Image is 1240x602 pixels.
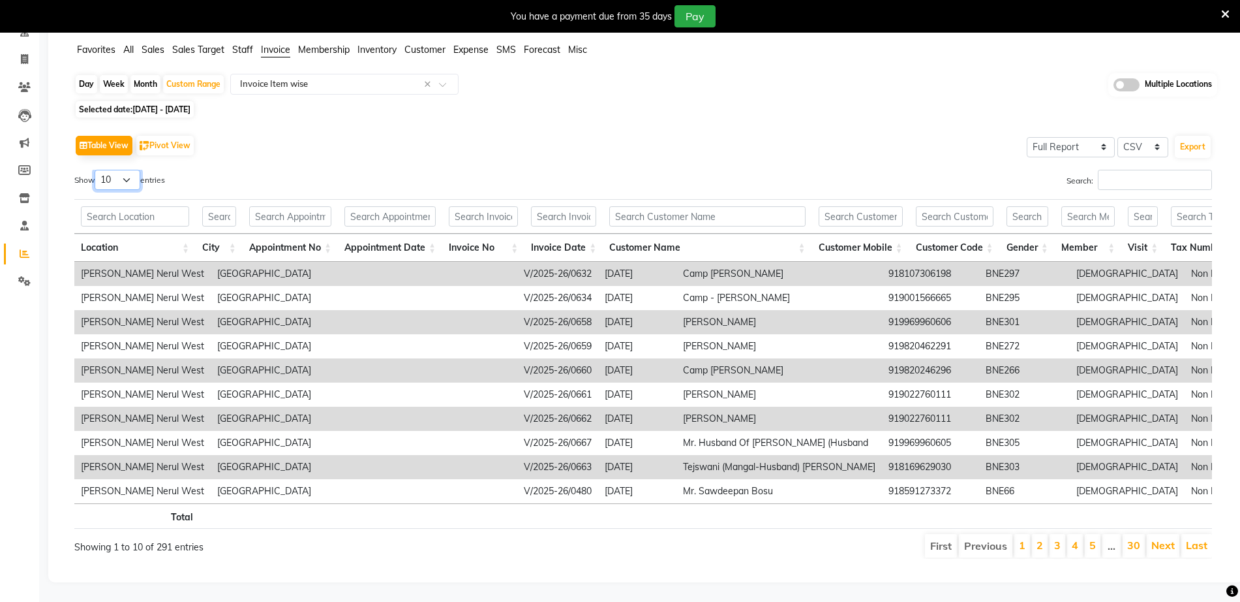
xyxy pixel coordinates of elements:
[74,262,211,286] td: [PERSON_NAME] Nerul West
[909,234,1000,262] th: Customer Code: activate to sort column ascending
[517,334,598,358] td: V/2025-26/0659
[95,170,140,190] select: Showentries
[979,407,1070,431] td: BNE302
[517,479,598,503] td: V/2025-26/0480
[676,455,882,479] td: Tejswani (Mangal-Husband) [PERSON_NAME]
[979,334,1070,358] td: BNE272
[1000,234,1055,262] th: Gender: activate to sort column ascending
[211,479,318,503] td: [GEOGRAPHIC_DATA]
[123,44,134,55] span: All
[598,334,676,358] td: [DATE]
[517,286,598,310] td: V/2025-26/0634
[676,262,882,286] td: Camp [PERSON_NAME]
[163,75,224,93] div: Custom Range
[979,431,1070,455] td: BNE305
[243,234,338,262] th: Appointment No: activate to sort column ascending
[1128,206,1158,227] input: Search Visit
[211,310,318,334] td: [GEOGRAPHIC_DATA]
[676,334,882,358] td: [PERSON_NAME]
[142,44,164,55] span: Sales
[979,286,1070,310] td: BNE295
[1186,539,1207,552] a: Last
[511,10,672,24] div: You have a payment due from 35 days
[517,407,598,431] td: V/2025-26/0662
[249,206,331,227] input: Search Appointment No
[357,44,397,55] span: Inventory
[211,431,318,455] td: [GEOGRAPHIC_DATA]
[676,407,882,431] td: [PERSON_NAME]
[979,455,1070,479] td: BNE303
[979,262,1070,286] td: BNE297
[674,5,716,27] button: Pay
[524,234,603,262] th: Invoice Date: activate to sort column ascending
[211,334,318,358] td: [GEOGRAPHIC_DATA]
[74,455,211,479] td: [PERSON_NAME] Nerul West
[172,44,224,55] span: Sales Target
[74,503,200,529] th: Total
[1121,234,1164,262] th: Visit: activate to sort column ascending
[1070,383,1185,407] td: [DEMOGRAPHIC_DATA]
[598,286,676,310] td: [DATE]
[676,431,882,455] td: Mr. Husband Of [PERSON_NAME] (Husband
[132,104,190,114] span: [DATE] - [DATE]
[74,358,211,383] td: [PERSON_NAME] Nerul West
[1151,539,1175,552] a: Next
[100,75,128,93] div: Week
[442,234,524,262] th: Invoice No: activate to sort column ascending
[676,479,882,503] td: Mr. Sawdeepan Bosu
[517,262,598,286] td: V/2025-26/0632
[1066,170,1212,190] label: Search:
[882,262,979,286] td: 918107306198
[76,136,132,155] button: Table View
[211,262,318,286] td: [GEOGRAPHIC_DATA]
[609,206,805,227] input: Search Customer Name
[1127,539,1140,552] a: 30
[74,170,165,190] label: Show entries
[1072,539,1078,552] a: 4
[202,206,236,227] input: Search City
[517,310,598,334] td: V/2025-26/0658
[882,358,979,383] td: 919820246296
[1061,206,1115,227] input: Search Member
[676,310,882,334] td: [PERSON_NAME]
[211,383,318,407] td: [GEOGRAPHIC_DATA]
[603,234,811,262] th: Customer Name: activate to sort column ascending
[1070,262,1185,286] td: [DEMOGRAPHIC_DATA]
[74,533,537,554] div: Showing 1 to 10 of 291 entries
[1036,539,1043,552] a: 2
[598,479,676,503] td: [DATE]
[676,358,882,383] td: Camp [PERSON_NAME]
[338,234,442,262] th: Appointment Date: activate to sort column ascending
[1070,479,1185,503] td: [DEMOGRAPHIC_DATA]
[1070,286,1185,310] td: [DEMOGRAPHIC_DATA]
[819,206,903,227] input: Search Customer Mobile
[1070,431,1185,455] td: [DEMOGRAPHIC_DATA]
[76,75,97,93] div: Day
[979,383,1070,407] td: BNE302
[232,44,253,55] span: Staff
[1070,455,1185,479] td: [DEMOGRAPHIC_DATA]
[1089,539,1096,552] a: 5
[598,407,676,431] td: [DATE]
[211,358,318,383] td: [GEOGRAPHIC_DATA]
[598,358,676,383] td: [DATE]
[568,44,587,55] span: Misc
[979,358,1070,383] td: BNE266
[74,334,211,358] td: [PERSON_NAME] Nerul West
[74,407,211,431] td: [PERSON_NAME] Nerul West
[882,455,979,479] td: 918169629030
[916,206,993,227] input: Search Customer Code
[524,44,560,55] span: Forecast
[1175,136,1211,158] button: Export
[136,136,194,155] button: Pivot View
[261,44,290,55] span: Invoice
[76,101,194,118] span: Selected date:
[130,75,160,93] div: Month
[1070,358,1185,383] td: [DEMOGRAPHIC_DATA]
[74,431,211,455] td: [PERSON_NAME] Nerul West
[517,383,598,407] td: V/2025-26/0661
[74,286,211,310] td: [PERSON_NAME] Nerul West
[140,141,149,151] img: pivot.png
[1070,310,1185,334] td: [DEMOGRAPHIC_DATA]
[882,334,979,358] td: 919820462291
